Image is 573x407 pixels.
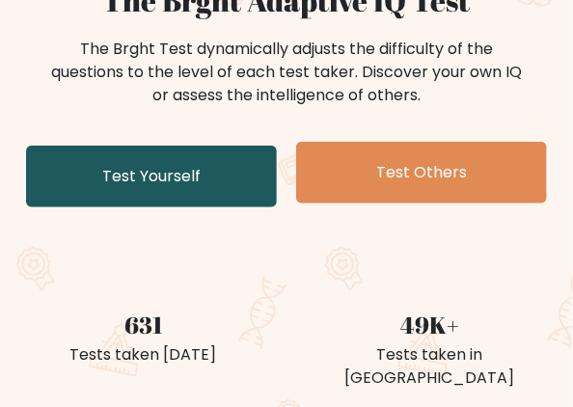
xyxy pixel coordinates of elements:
[45,38,528,107] div: The Brght Test dynamically adjusts the difficulty of the questions to the level of each test take...
[298,343,561,390] div: Tests taken in [GEOGRAPHIC_DATA]
[26,146,277,207] a: Test Yourself
[12,308,275,343] div: 631
[296,142,547,203] a: Test Others
[12,343,275,366] div: Tests taken [DATE]
[298,308,561,343] div: 49K+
